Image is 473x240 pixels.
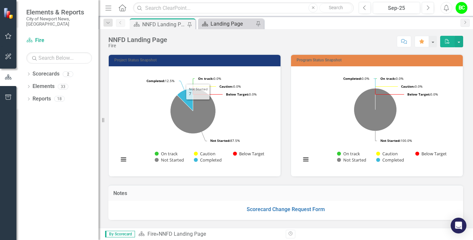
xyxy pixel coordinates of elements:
[115,71,274,170] div: Chart. Highcharts interactive chart.
[26,16,92,27] small: City of Newport News, [GEOGRAPHIC_DATA]
[155,151,178,157] button: Show On track
[159,231,206,237] div: NNFD Landing Page
[142,20,186,29] div: NNFD Landing Page
[401,84,422,89] text: 0.0%
[407,92,430,97] tspan: Below Target:
[155,157,184,163] button: Show Not Started
[133,2,354,14] input: Search ClearPoint...
[105,231,135,237] span: By Scorecard
[198,76,221,81] text: 0.0%
[337,151,360,157] button: Show On track
[319,3,352,12] button: Search
[26,52,92,64] input: Search Below...
[226,92,249,97] tspan: Below Target:
[298,71,453,170] svg: Interactive chart
[26,8,92,16] span: Elements & Reports
[108,36,167,43] div: NNFD Landing Page
[376,151,398,157] button: Show Caution
[343,76,369,81] text: 0.0%
[380,76,396,81] tspan: On track:
[115,71,271,170] svg: Interactive chart
[380,138,400,143] tspan: Not Started:
[451,218,466,233] div: Open Intercom Messenger
[33,83,55,90] a: Elements
[194,151,215,157] button: Show Caution
[380,138,412,143] text: 100.0%
[113,190,458,196] h3: Notes
[219,84,241,89] text: 0.0%
[146,78,174,83] text: 12.5%
[219,84,233,89] tspan: Caution:
[119,155,128,164] button: View chart menu, Chart
[108,43,167,48] div: Fire
[138,230,281,238] div: »
[211,20,254,28] div: Landing Page
[200,20,254,28] a: Landing Page
[297,58,460,62] h3: Program Status Snapshot
[298,71,456,170] div: Chart. Highcharts interactive chart.
[114,58,277,62] h3: Project Status Snapshot
[210,138,230,143] tspan: Not Started:
[63,71,73,77] div: 2
[343,76,362,81] tspan: Completed:
[147,231,156,237] a: Fire
[337,157,366,163] button: Show Not Started
[198,76,214,81] tspan: On track:
[376,157,404,163] button: Show Completed
[354,88,397,131] path: Not Started, 4.
[401,84,415,89] tspan: Caution:
[329,5,343,10] span: Search
[456,2,467,14] button: BC
[146,78,165,83] tspan: Completed:
[177,88,193,111] path: Completed, 1.
[226,92,257,97] text: 0.0%
[380,76,403,81] text: 0.0%
[415,151,447,157] button: Show Below Target
[194,157,222,163] button: Show Completed
[407,92,438,97] text: 0.0%
[3,7,15,19] img: ClearPoint Strategy
[33,95,51,103] a: Reports
[247,206,325,212] a: Scorecard Change Request Form
[233,151,265,157] button: Show Below Target
[58,84,68,89] div: 33
[301,155,310,164] button: View chart menu, Chart
[210,138,240,143] text: 87.5%
[33,70,59,78] a: Scorecards
[375,4,418,12] div: Sep-25
[170,88,216,134] path: Not Started, 7.
[373,2,420,14] button: Sep-25
[26,37,92,44] a: Fire
[54,96,65,102] div: 18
